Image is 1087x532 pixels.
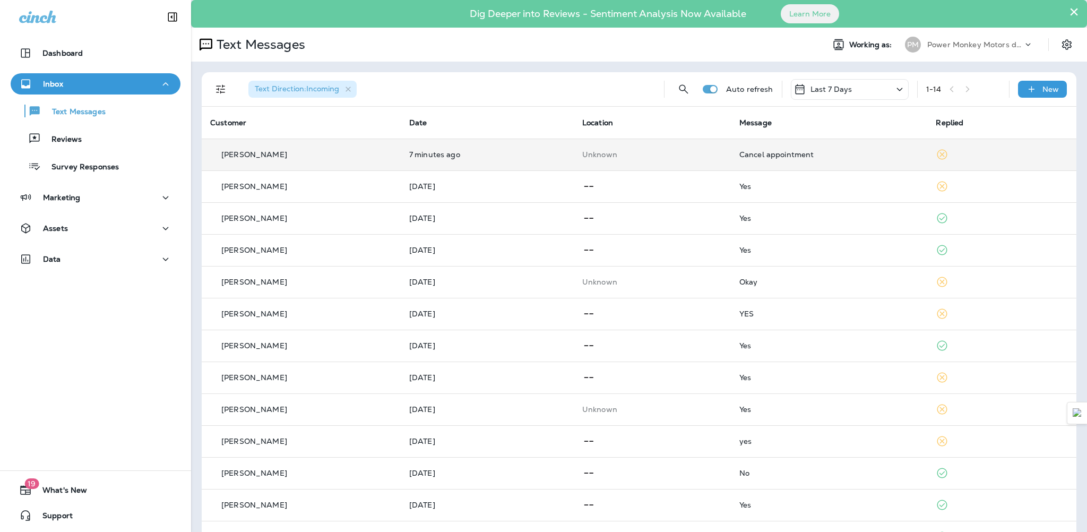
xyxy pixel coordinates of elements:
p: Sep 25, 2025 09:16 AM [409,182,565,191]
div: No [739,469,919,477]
button: Learn More [781,4,839,23]
button: Survey Responses [11,155,180,177]
p: Inbox [43,80,63,88]
p: Dashboard [42,49,83,57]
p: Dig Deeper into Reviews - Sentiment Analysis Now Available [439,12,777,15]
button: Filters [210,79,231,100]
button: Text Messages [11,100,180,122]
button: Collapse Sidebar [158,6,187,28]
p: [PERSON_NAME] [221,501,287,509]
button: Data [11,248,180,270]
div: Cancel appointment [739,150,919,159]
p: Sep 25, 2025 08:02 AM [409,214,565,222]
p: Text Messages [41,107,106,117]
button: Assets [11,218,180,239]
span: Date [409,118,427,127]
p: This customer does not have a last location and the phone number they messaged is not assigned to... [582,405,722,414]
p: [PERSON_NAME] [221,373,287,382]
span: Replied [936,118,963,127]
p: Sep 23, 2025 09:46 AM [409,405,565,414]
span: Location [582,118,613,127]
p: Last 7 Days [810,85,852,93]
div: PM [905,37,921,53]
span: Text Direction : Incoming [255,84,339,93]
button: Dashboard [11,42,180,64]
span: Message [739,118,772,127]
div: Yes [739,373,919,382]
span: Working as: [849,40,894,49]
button: Reviews [11,127,180,150]
p: Power Monkey Motors dba Grease Monkey 1120 [927,40,1023,49]
p: Sep 23, 2025 10:29 AM [409,373,565,382]
button: Close [1069,3,1079,20]
p: [PERSON_NAME] [221,437,287,445]
div: YES [739,310,919,318]
p: This customer does not have a last location and the phone number they messaged is not assigned to... [582,150,722,159]
p: [PERSON_NAME] [221,310,287,318]
button: Marketing [11,187,180,208]
div: Yes [739,341,919,350]
p: [PERSON_NAME] [221,214,287,222]
button: Search Messages [673,79,694,100]
p: Text Messages [212,37,305,53]
div: Yes [739,214,919,222]
div: Yes [739,246,919,254]
p: Data [43,255,61,263]
button: 19What's New [11,479,180,501]
p: Reviews [41,135,82,145]
p: [PERSON_NAME] [221,405,287,414]
div: Yes [739,182,919,191]
p: [PERSON_NAME] [221,341,287,350]
div: Text Direction:Incoming [248,81,357,98]
span: 19 [24,478,39,489]
span: What's New [32,486,87,499]
div: Yes [739,405,919,414]
p: This customer does not have a last location and the phone number they messaged is not assigned to... [582,278,722,286]
span: Support [32,511,73,524]
div: Yes [739,501,919,509]
p: Sep 23, 2025 07:50 AM [409,437,565,445]
button: Support [11,505,180,526]
button: Settings [1057,35,1076,54]
p: [PERSON_NAME] [221,469,287,477]
p: Sep 24, 2025 04:16 PM [409,278,565,286]
p: [PERSON_NAME] [221,278,287,286]
div: 1 - 14 [926,85,942,93]
img: Detect Auto [1073,408,1082,418]
p: [PERSON_NAME] [221,182,287,191]
p: Auto refresh [726,85,773,93]
p: Sep 22, 2025 02:24 PM [409,469,565,477]
div: yes [739,437,919,445]
p: Assets [43,224,68,233]
p: Marketing [43,193,80,202]
p: Sep 26, 2025 12:08 PM [409,150,565,159]
p: [PERSON_NAME] [221,246,287,254]
p: Sep 24, 2025 08:17 AM [409,310,565,318]
p: Sep 23, 2025 12:49 PM [409,341,565,350]
div: Okay [739,278,919,286]
p: Sep 24, 2025 06:27 PM [409,246,565,254]
button: Inbox [11,73,180,95]
p: Sep 22, 2025 01:33 PM [409,501,565,509]
p: [PERSON_NAME] [221,150,287,159]
p: New [1042,85,1059,93]
span: Customer [210,118,246,127]
p: Survey Responses [41,162,119,173]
